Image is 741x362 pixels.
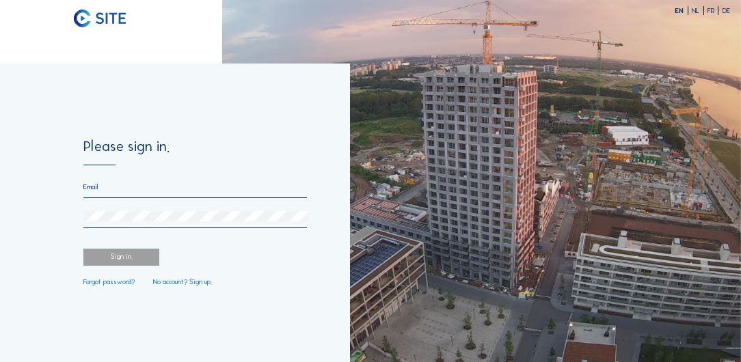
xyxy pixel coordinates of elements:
input: Email [83,182,307,191]
img: C-SITE logo [74,10,126,27]
div: NL [692,8,703,14]
div: Please sign in. [83,139,307,165]
div: DE [723,8,730,14]
div: EN [675,8,688,14]
div: FR [708,8,718,14]
div: Sign in. [83,249,159,266]
a: Forgot password? [83,279,135,286]
a: No account? Sign up. [153,279,212,286]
